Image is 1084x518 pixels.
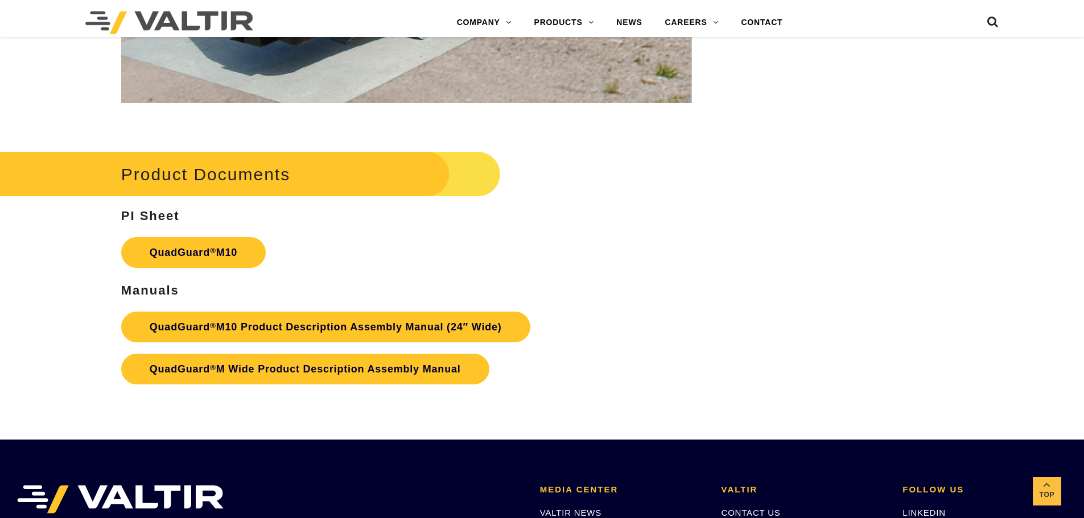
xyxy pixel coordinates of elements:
a: CAREERS [654,11,730,34]
span: Top [1033,488,1061,502]
a: VALTIR NEWS [540,508,601,517]
a: PRODUCTS [523,11,605,34]
h2: MEDIA CENTER [540,485,704,495]
a: QuadGuard®M Wide Product Description Assembly Manual [121,354,489,384]
a: COMPANY [446,11,523,34]
h2: VALTIR [722,485,886,495]
strong: PI Sheet [121,209,180,223]
a: QuadGuard®M10 [121,237,266,268]
a: Top [1033,477,1061,505]
a: CONTACT US [722,508,781,517]
img: Valtir [85,11,253,34]
a: QuadGuard®M10 Product Description Assembly Manual (24″ Wide) [121,312,530,342]
sup: ® [210,321,216,330]
sup: ® [210,363,216,372]
a: CONTACT [729,11,794,34]
h2: FOLLOW US [902,485,1067,495]
strong: Manuals [121,283,179,297]
a: LINKEDIN [902,508,946,517]
sup: ® [210,246,216,255]
img: VALTIR [17,485,224,513]
a: NEWS [605,11,653,34]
